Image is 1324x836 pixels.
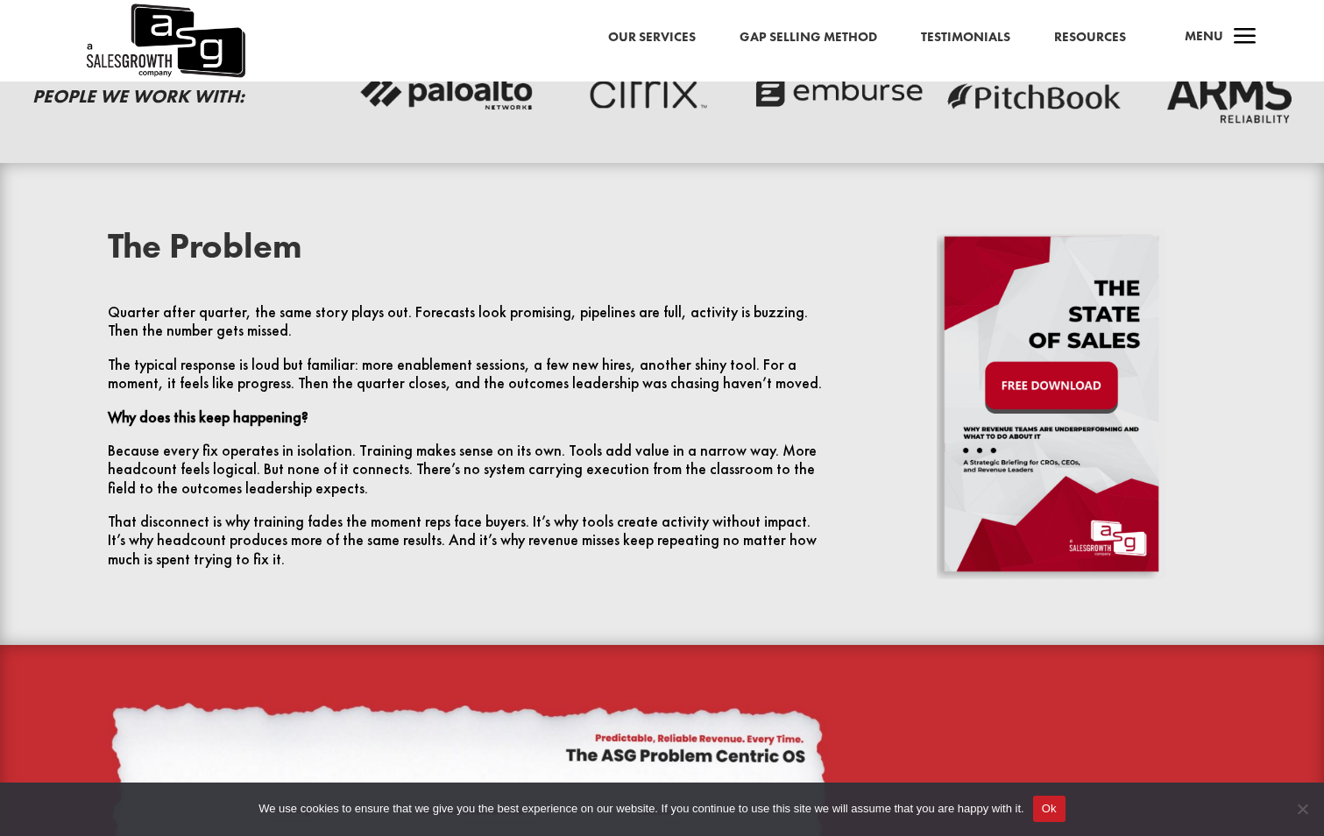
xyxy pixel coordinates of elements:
[108,356,826,408] p: The typical response is loud but familiar: more enablement sessions, a few new hires, another shi...
[1033,796,1066,822] button: Ok
[1185,27,1223,45] span: Menu
[1293,800,1311,818] span: No
[108,442,826,513] p: Because every fix operates in isolation. Training makes sense on its own. Tools add value in a na...
[108,303,826,356] p: Quarter after quarter, the same story plays out. Forecasts look promising, pipelines are full, ac...
[258,800,1023,818] span: We use cookies to ensure that we give you the best experience on our website. If you continue to ...
[358,57,536,128] img: palato-networks-logo-dark
[108,229,826,273] h2: The Problem
[1228,20,1263,55] span: a
[945,57,1122,128] img: pitchbook-logo-dark
[108,513,826,568] p: That disconnect is why training fades the moment reps face buyers. It’s why tools create activity...
[1140,57,1318,128] img: arms-reliability-logo-dark
[749,57,927,128] img: emburse-logo-dark
[937,229,1167,579] img: State of Sales CTA Shadow1
[554,57,732,128] img: critix-logo-dark
[1054,26,1126,49] a: Resources
[108,407,308,427] strong: Why does this keep happening?
[740,26,877,49] a: Gap Selling Method
[608,26,696,49] a: Our Services
[921,26,1010,49] a: Testimonials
